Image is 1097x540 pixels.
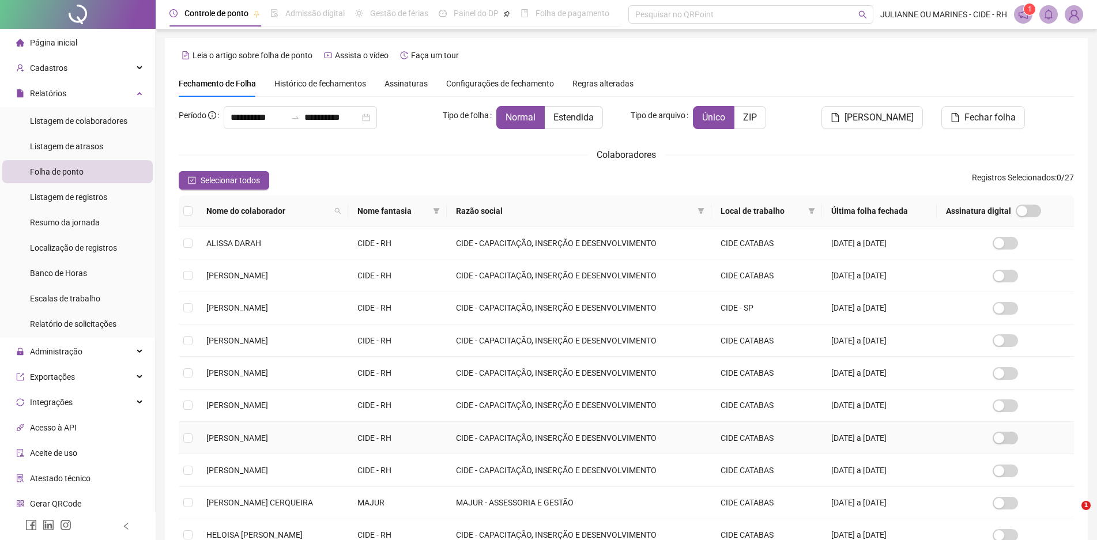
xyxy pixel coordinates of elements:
[1058,501,1085,528] iframe: Intercom live chat
[30,448,77,458] span: Aceite de uso
[188,176,196,184] span: check-square
[16,424,24,432] span: api
[946,205,1011,217] span: Assinatura digital
[30,423,77,432] span: Acesso à API
[711,227,822,259] td: CIDE CATABAS
[30,372,75,382] span: Exportações
[447,259,711,292] td: CIDE - CAPACITAÇÃO, INSERÇÃO E DESENVOLVIMENTO
[16,474,24,482] span: solution
[447,324,711,357] td: CIDE - CAPACITAÇÃO, INSERÇÃO E DESENVOLVIMENTO
[270,9,278,17] span: file-done
[16,398,24,406] span: sync
[439,9,447,17] span: dashboard
[711,324,822,357] td: CIDE CATABAS
[30,347,82,356] span: Administração
[572,80,634,88] span: Regras alteradas
[711,454,822,486] td: CIDE CATABAS
[433,207,440,214] span: filter
[1081,501,1091,510] span: 1
[822,390,937,422] td: [DATE] a [DATE]
[16,500,24,508] span: qrcode
[631,109,685,122] span: Tipo de arquivo
[206,271,268,280] span: [PERSON_NAME]
[179,111,206,120] span: Período
[253,10,260,17] span: pushpin
[711,422,822,454] td: CIDE CATABAS
[447,292,711,324] td: CIDE - CAPACITAÇÃO, INSERÇÃO E DESENVOLVIMENTO
[1043,9,1054,20] span: bell
[30,116,127,126] span: Listagem de colaboradores
[808,207,815,214] span: filter
[348,487,447,519] td: MAJUR
[446,80,554,88] span: Configurações de fechamento
[179,79,256,88] span: Fechamento de Folha
[30,192,107,202] span: Listagem de registros
[443,109,489,122] span: Tipo de folha
[30,89,66,98] span: Relatórios
[291,113,300,122] span: swap-right
[711,487,822,519] td: CIDE CATABAS
[822,259,937,292] td: [DATE] a [DATE]
[357,205,428,217] span: Nome fantasia
[964,111,1016,124] span: Fechar folha
[431,202,442,220] span: filter
[447,487,711,519] td: MAJUR - ASSESSORIA E GESTÃO
[348,454,447,486] td: CIDE - RH
[16,89,24,97] span: file
[447,390,711,422] td: CIDE - CAPACITAÇÃO, INSERÇÃO E DESENVOLVIMENTO
[370,9,428,18] span: Gestão de férias
[506,112,536,123] span: Normal
[447,227,711,259] td: CIDE - CAPACITAÇÃO, INSERÇÃO E DESENVOLVIMENTO
[274,79,366,88] span: Histórico de fechamentos
[179,171,269,190] button: Selecionar todos
[822,422,937,454] td: [DATE] a [DATE]
[822,195,937,227] th: Última folha fechada
[845,111,914,124] span: [PERSON_NAME]
[60,519,71,531] span: instagram
[16,64,24,72] span: user-add
[1018,9,1028,20] span: notification
[743,112,757,123] span: ZIP
[285,9,345,18] span: Admissão digital
[16,39,24,47] span: home
[348,259,447,292] td: CIDE - RH
[206,303,268,312] span: [PERSON_NAME]
[206,498,313,507] span: [PERSON_NAME] CERQUEIRA
[30,218,100,227] span: Resumo da jornada
[30,474,91,483] span: Atestado técnico
[324,51,332,59] span: youtube
[806,202,817,220] span: filter
[698,207,704,214] span: filter
[169,9,178,17] span: clock-circle
[447,422,711,454] td: CIDE - CAPACITAÇÃO, INSERÇÃO E DESENVOLVIMENTO
[206,433,268,443] span: [PERSON_NAME]
[348,292,447,324] td: CIDE - RH
[553,112,594,123] span: Estendida
[447,357,711,389] td: CIDE - CAPACITAÇÃO, INSERÇÃO E DESENVOLVIMENTO
[16,449,24,457] span: audit
[30,167,84,176] span: Folha de ponto
[335,51,389,60] span: Assista o vídeo
[711,259,822,292] td: CIDE CATABAS
[206,239,261,248] span: ALISSA DARAH
[456,205,693,217] span: Razão social
[291,113,300,122] span: to
[941,106,1025,129] button: Fechar folha
[30,319,116,328] span: Relatório de solicitações
[831,113,840,122] span: file
[206,368,268,377] span: [PERSON_NAME]
[30,38,77,47] span: Página inicial
[201,174,260,187] span: Selecionar todos
[30,269,87,278] span: Banco de Horas
[721,205,804,217] span: Local de trabalho
[858,10,867,19] span: search
[348,357,447,389] td: CIDE - RH
[503,10,510,17] span: pushpin
[695,202,707,220] span: filter
[400,51,408,59] span: history
[821,106,923,129] button: [PERSON_NAME]
[16,348,24,356] span: lock
[43,519,54,531] span: linkedin
[208,111,216,119] span: info-circle
[972,171,1074,190] span: : 0 / 27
